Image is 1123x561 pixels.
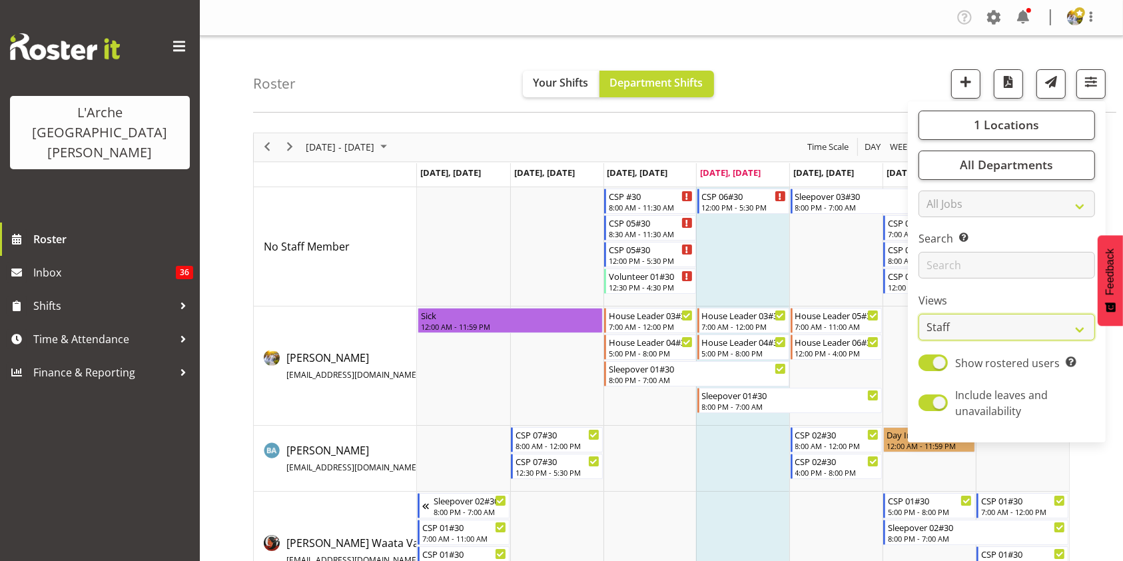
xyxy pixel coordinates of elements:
span: [DATE] - [DATE] [304,139,376,155]
td: Bibi Ali resource [254,426,417,492]
div: Cherri Waata Vale"s event - Sleepover 02#30 Begin From Sunday, August 17, 2025 at 8:00:00 PM GMT+... [418,493,510,518]
div: Aizza Garduque"s event - House Leader 06#30 Begin From Friday, August 22, 2025 at 12:00:00 PM GMT... [791,334,883,360]
span: No Staff Member [264,239,350,254]
div: No Staff Member"s event - Volunteer 01#30 Begin From Wednesday, August 20, 2025 at 12:30:00 PM GM... [604,269,696,294]
div: Day In [GEOGRAPHIC_DATA] [887,428,972,441]
div: CSP 02#30 [795,428,879,441]
div: Bibi Ali"s event - CSP 02#30 Begin From Friday, August 22, 2025 at 8:00:00 AM GMT+12:00 Ends At F... [791,427,883,452]
td: No Staff Member resource [254,187,417,306]
div: Aizza Garduque"s event - House Leader 04#30 Begin From Wednesday, August 20, 2025 at 5:00:00 PM G... [604,334,696,360]
div: House Leader 05#30 [795,308,879,322]
div: Aizza Garduque"s event - House Leader 04#30 Begin From Thursday, August 21, 2025 at 5:00:00 PM GM... [697,334,789,360]
h4: Roster [253,76,296,91]
div: No Staff Member"s event - CSP 06#30 Begin From Thursday, August 21, 2025 at 12:00:00 PM GMT+12:00... [697,189,789,214]
span: [EMAIL_ADDRESS][DOMAIN_NAME] [286,462,419,473]
input: Search [919,252,1095,279]
span: [PERSON_NAME] [286,350,472,381]
div: No Staff Member"s event - CSP #30 Begin From Wednesday, August 20, 2025 at 8:00:00 AM GMT+12:00 E... [604,189,696,214]
div: 7:00 AM - 11:00 AM [888,229,972,239]
div: 8:00 AM - 12:00 PM [888,255,972,266]
div: House Leader 04#30 [609,335,693,348]
div: Cherri Waata Vale"s event - CSP 01#30 Begin From Monday, August 18, 2025 at 7:00:00 AM GMT+12:00 ... [418,520,510,545]
div: Sleepover 01#30 [702,388,879,402]
div: 12:00 AM - 11:59 PM [421,321,599,332]
span: Show rostered users [955,356,1060,370]
span: Your Shifts [534,75,589,90]
div: 7:00 AM - 12:00 PM [981,506,1065,517]
span: Include leaves and unavailability [955,388,1048,418]
div: CSP 02#30 [795,454,879,468]
img: Rosterit website logo [10,33,120,60]
button: Feedback - Show survey [1098,235,1123,326]
label: Search [919,231,1095,247]
div: Volunteer 01#30 [609,269,693,282]
img: aizza-garduque4b89473dfc6c768e6a566f2329987521.png [1067,9,1083,25]
div: Sleepover 02#30 [434,494,506,507]
span: 36 [176,266,193,279]
div: No Staff Member"s event - CSP 05#30 Begin From Wednesday, August 20, 2025 at 8:30:00 AM GMT+12:00... [604,215,696,241]
div: No Staff Member"s event - CSP 03#30 Begin From Saturday, August 23, 2025 at 12:00:00 PM GMT+12:00... [883,269,975,294]
div: No Staff Member"s event - CSP 05#30 Begin From Wednesday, August 20, 2025 at 12:00:00 PM GMT+12:0... [604,242,696,267]
div: CSP 03#30 [888,269,972,282]
div: House Leader 03#30 [609,308,693,322]
div: CSP 07#30 [516,454,599,468]
span: Department Shifts [610,75,703,90]
div: CSP 05#30 [609,243,693,256]
div: next period [278,133,301,161]
span: [DATE], [DATE] [514,167,575,179]
div: 7:00 AM - 12:00 PM [702,321,786,332]
span: Roster [33,229,193,249]
div: CSP 01#30 [422,520,506,534]
td: Aizza Garduque resource [254,306,417,426]
div: Aizza Garduque"s event - House Leader 05#30 Begin From Friday, August 22, 2025 at 7:00:00 AM GMT+... [791,308,883,333]
div: 7:00 AM - 11:00 AM [422,533,506,544]
div: No Staff Member"s event - Sleepover 03#30 Begin From Friday, August 22, 2025 at 8:00:00 PM GMT+12... [791,189,976,214]
div: August 18 - 24, 2025 [301,133,395,161]
button: Next [281,139,299,155]
span: [DATE], [DATE] [700,167,761,179]
button: August 2025 [304,139,393,155]
div: Sick [421,308,599,322]
span: [PERSON_NAME] [286,443,472,474]
div: Aizza Garduque"s event - House Leader 03#30 Begin From Thursday, August 21, 2025 at 7:00:00 AM GM... [697,308,789,333]
div: House Leader 03#30 [702,308,786,322]
span: [DATE], [DATE] [793,167,854,179]
div: No Staff Member"s event - CSP 03#30 Begin From Saturday, August 23, 2025 at 7:00:00 AM GMT+12:00 ... [883,215,975,241]
div: L'Arche [GEOGRAPHIC_DATA][PERSON_NAME] [23,103,177,163]
button: 1 Locations [919,111,1095,140]
div: 5:00 PM - 8:00 PM [702,348,786,358]
div: CSP 01#30 [981,547,1065,560]
button: Time Scale [805,139,851,155]
span: [DATE], [DATE] [607,167,668,179]
div: House Leader 04#30 [702,335,786,348]
div: 8:00 AM - 11:30 AM [609,202,693,213]
div: 8:00 PM - 7:00 AM [795,202,972,213]
a: [PERSON_NAME][EMAIL_ADDRESS][DOMAIN_NAME] [286,442,472,474]
div: Cherri Waata Vale"s event - CSP 01#30 Begin From Saturday, August 23, 2025 at 5:00:00 PM GMT+12:0... [883,493,975,518]
div: CSP 05#30 [609,216,693,229]
div: 12:00 PM - 5:00 PM [888,282,972,292]
span: Feedback [1104,249,1116,295]
div: Cherri Waata Vale"s event - CSP 01#30 Begin From Sunday, August 24, 2025 at 7:00:00 AM GMT+12:00 ... [976,493,1068,518]
div: House Leader 06#30 [795,335,879,348]
span: [DATE], [DATE] [420,167,481,179]
span: Shifts [33,296,173,316]
div: 8:00 PM - 7:00 AM [434,506,506,517]
div: 12:00 AM - 11:59 PM [887,440,972,451]
div: CSP 07#30 [516,428,599,441]
div: 8:00 PM - 7:00 AM [702,401,879,412]
div: Aizza Garduque"s event - Sleepover 01#30 Begin From Thursday, August 21, 2025 at 8:00:00 PM GMT+1... [697,388,883,413]
div: Bibi Ali"s event - CSP 07#30 Begin From Tuesday, August 19, 2025 at 8:00:00 AM GMT+12:00 Ends At ... [511,427,603,452]
div: 7:00 AM - 11:00 AM [795,321,879,332]
div: Sleepover 03#30 [795,189,972,203]
div: CSP 03#30 [888,216,972,229]
div: 8:00 AM - 12:00 PM [516,440,599,451]
span: Time & Attendance [33,329,173,349]
button: All Departments [919,151,1095,180]
div: 8:00 PM - 7:00 AM [609,374,786,385]
div: CSP 01#30 [981,494,1065,507]
button: Download a PDF of the roster according to the set date range. [994,69,1023,99]
span: [DATE], [DATE] [887,167,947,179]
div: Cherri Waata Vale"s event - Sleepover 02#30 Begin From Saturday, August 23, 2025 at 8:00:00 PM GM... [883,520,1068,545]
div: 12:00 PM - 5:30 PM [609,255,693,266]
